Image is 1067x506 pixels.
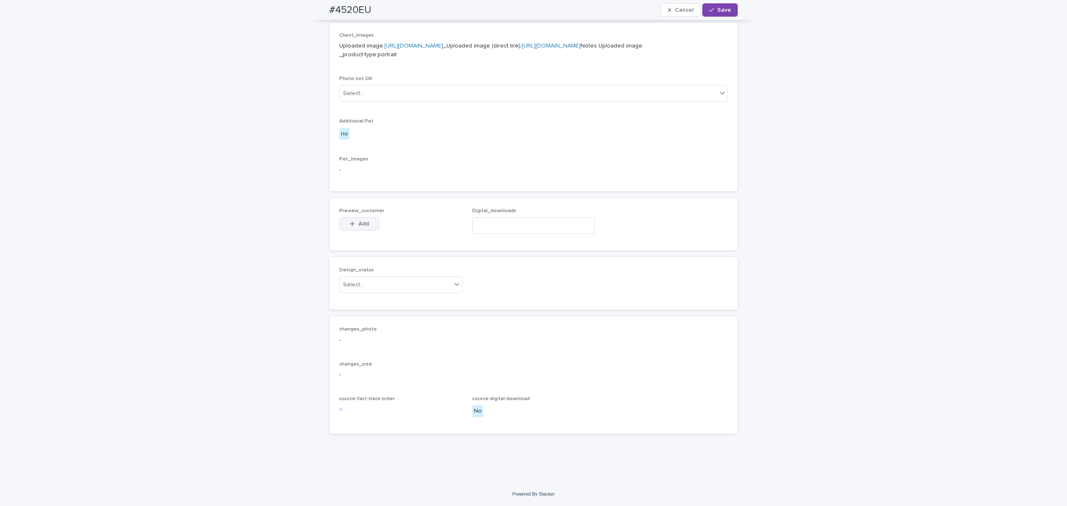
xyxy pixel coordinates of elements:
span: Digital_downloads [472,208,516,213]
span: Client_Images [339,33,374,38]
h2: #4520EU [329,4,371,16]
div: Select... [343,89,364,98]
p: - [339,371,728,379]
p: - [339,166,728,175]
span: source-fast-track-order [339,396,395,401]
p: - [339,336,728,345]
span: changes_photo [339,327,377,332]
a: [URL][DOMAIN_NAME] [384,43,443,49]
div: Select... [343,281,364,289]
span: Preview_customer [339,208,384,213]
span: changes_size [339,362,372,367]
div: No [472,405,483,417]
span: Design_status [339,268,374,273]
p: Uploaded image: _Uploaded image (direct link): Notes Uploaded image: _product-type:portrait [339,42,728,59]
span: source-digital-download [472,396,530,401]
button: Save [702,3,738,17]
span: Cancel [675,7,694,13]
span: Add [358,221,369,227]
span: Pet_Images [339,157,368,162]
span: Photo not OK [339,76,372,81]
a: Powered By Stacker [512,491,554,496]
button: Cancel [661,3,701,17]
div: no [339,128,350,140]
button: Add [339,217,379,230]
a: [URL][DOMAIN_NAME] [522,43,581,49]
span: Save [717,7,731,13]
span: Additional Pet [339,119,373,124]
